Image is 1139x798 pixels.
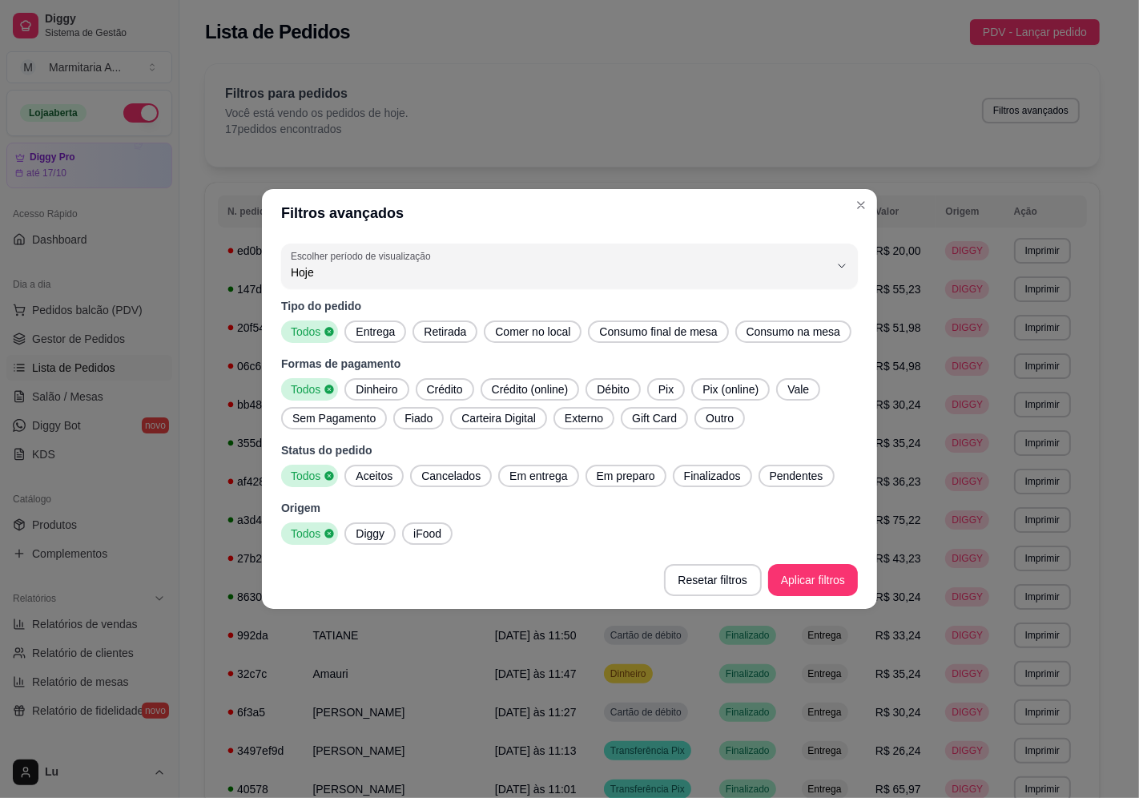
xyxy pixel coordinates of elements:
[740,324,847,340] span: Consumo na mesa
[281,465,338,487] button: Todos
[489,324,577,340] span: Comer no local
[407,526,448,542] span: iFood
[415,468,487,484] span: Cancelados
[593,324,723,340] span: Consumo final de mesa
[398,410,439,426] span: Fiado
[691,378,770,401] button: Pix (online)
[349,324,401,340] span: Entrega
[781,381,815,397] span: Vale
[349,468,399,484] span: Aceitos
[281,378,338,401] button: Todos
[558,410,610,426] span: Externo
[586,465,666,487] button: Em preparo
[291,249,436,263] label: Escolher período de visualização
[281,298,858,314] p: Tipo do pedido
[281,500,858,516] p: Origem
[621,407,688,429] button: Gift Card
[286,410,382,426] span: Sem Pagamento
[848,192,874,218] button: Close
[291,264,829,280] span: Hoje
[776,378,820,401] button: Vale
[590,381,635,397] span: Débito
[553,407,614,429] button: Externo
[284,526,324,542] span: Todos
[284,468,324,484] span: Todos
[484,320,582,343] button: Comer no local
[410,465,492,487] button: Cancelados
[417,324,473,340] span: Retirada
[768,564,858,596] button: Aplicar filtros
[481,378,580,401] button: Crédito (online)
[503,468,574,484] span: Em entrega
[284,324,324,340] span: Todos
[763,468,830,484] span: Pendentes
[586,378,640,401] button: Débito
[664,564,762,596] button: Resetar filtros
[673,465,752,487] button: Finalizados
[735,320,852,343] button: Consumo na mesa
[485,381,575,397] span: Crédito (online)
[284,381,324,397] span: Todos
[349,381,404,397] span: Dinheiro
[349,526,391,542] span: Diggy
[413,320,477,343] button: Retirada
[344,522,396,545] button: Diggy
[281,356,858,372] p: Formas de pagamento
[281,320,338,343] button: Todos
[402,522,453,545] button: iFood
[699,410,740,426] span: Outro
[588,320,728,343] button: Consumo final de mesa
[455,410,542,426] span: Carteira Digital
[696,381,765,397] span: Pix (online)
[678,468,747,484] span: Finalizados
[590,468,662,484] span: Em preparo
[344,378,409,401] button: Dinheiro
[498,465,578,487] button: Em entrega
[281,442,858,458] p: Status do pedido
[281,522,338,545] button: Todos
[281,244,858,288] button: Escolher período de visualizaçãoHoje
[281,407,387,429] button: Sem Pagamento
[416,378,474,401] button: Crédito
[652,381,680,397] span: Pix
[344,465,404,487] button: Aceitos
[647,378,685,401] button: Pix
[626,410,683,426] span: Gift Card
[344,320,406,343] button: Entrega
[421,381,469,397] span: Crédito
[262,189,877,237] header: Filtros avançados
[450,407,547,429] button: Carteira Digital
[393,407,444,429] button: Fiado
[694,407,745,429] button: Outro
[759,465,835,487] button: Pendentes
